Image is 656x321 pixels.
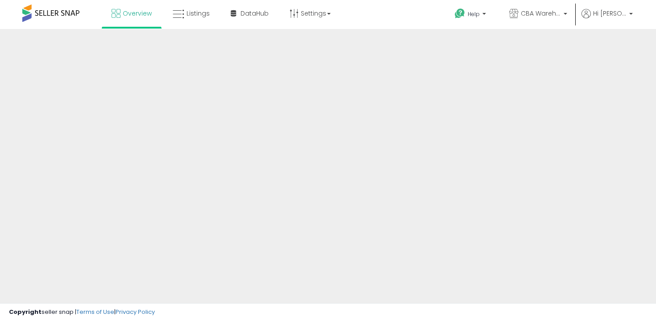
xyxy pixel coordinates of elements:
span: Help [468,10,480,18]
a: Terms of Use [76,308,114,316]
a: Help [448,1,495,29]
i: Get Help [454,8,465,19]
span: CBA Warehouses [521,9,561,18]
a: Privacy Policy [116,308,155,316]
span: Listings [187,9,210,18]
span: DataHub [241,9,269,18]
span: Hi [PERSON_NAME] [593,9,627,18]
span: Overview [123,9,152,18]
strong: Copyright [9,308,42,316]
a: Hi [PERSON_NAME] [581,9,633,29]
div: seller snap | | [9,308,155,317]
